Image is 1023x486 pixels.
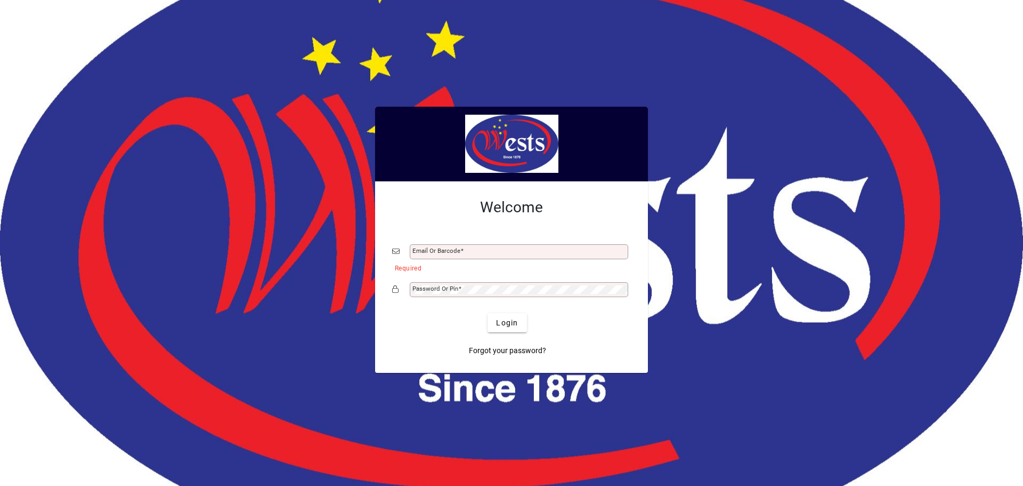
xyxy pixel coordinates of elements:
span: Forgot your password? [469,345,546,356]
span: Login [496,317,518,329]
button: Login [488,313,526,332]
mat-label: Password or Pin [412,285,458,292]
mat-error: Required [395,262,622,273]
h2: Welcome [392,198,631,217]
mat-label: Email or Barcode [412,247,460,254]
a: Forgot your password? [465,341,550,360]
